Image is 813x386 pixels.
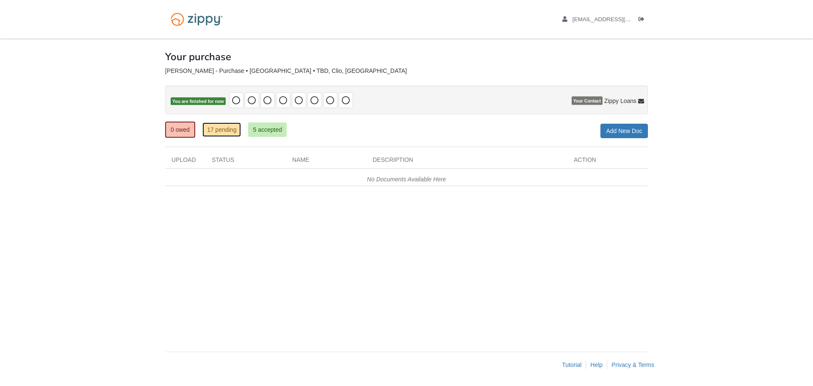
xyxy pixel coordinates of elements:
div: Action [567,156,648,168]
img: Logo [165,8,228,30]
div: Description [366,156,567,168]
a: 0 owed [165,122,195,138]
a: Add New Doc [600,124,648,138]
h1: Your purchase [165,51,231,62]
div: Name [286,156,366,168]
a: edit profile [562,16,669,25]
a: Log out [639,16,648,25]
div: Upload [165,156,205,168]
em: No Documents Available Here [367,176,446,183]
div: [PERSON_NAME] - Purchase • [GEOGRAPHIC_DATA] • TBD, Clio, [GEOGRAPHIC_DATA] [165,67,648,75]
a: 17 pending [202,122,241,137]
span: Your Contact [572,97,603,105]
div: Status [205,156,286,168]
a: Help [590,361,603,368]
span: You are finished for now [171,97,226,106]
span: Zippy Loans [604,97,636,105]
a: Privacy & Terms [611,361,654,368]
a: 5 accepted [248,122,287,137]
span: vikkybee1@gmail.com [572,16,669,22]
a: Tutorial [562,361,581,368]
